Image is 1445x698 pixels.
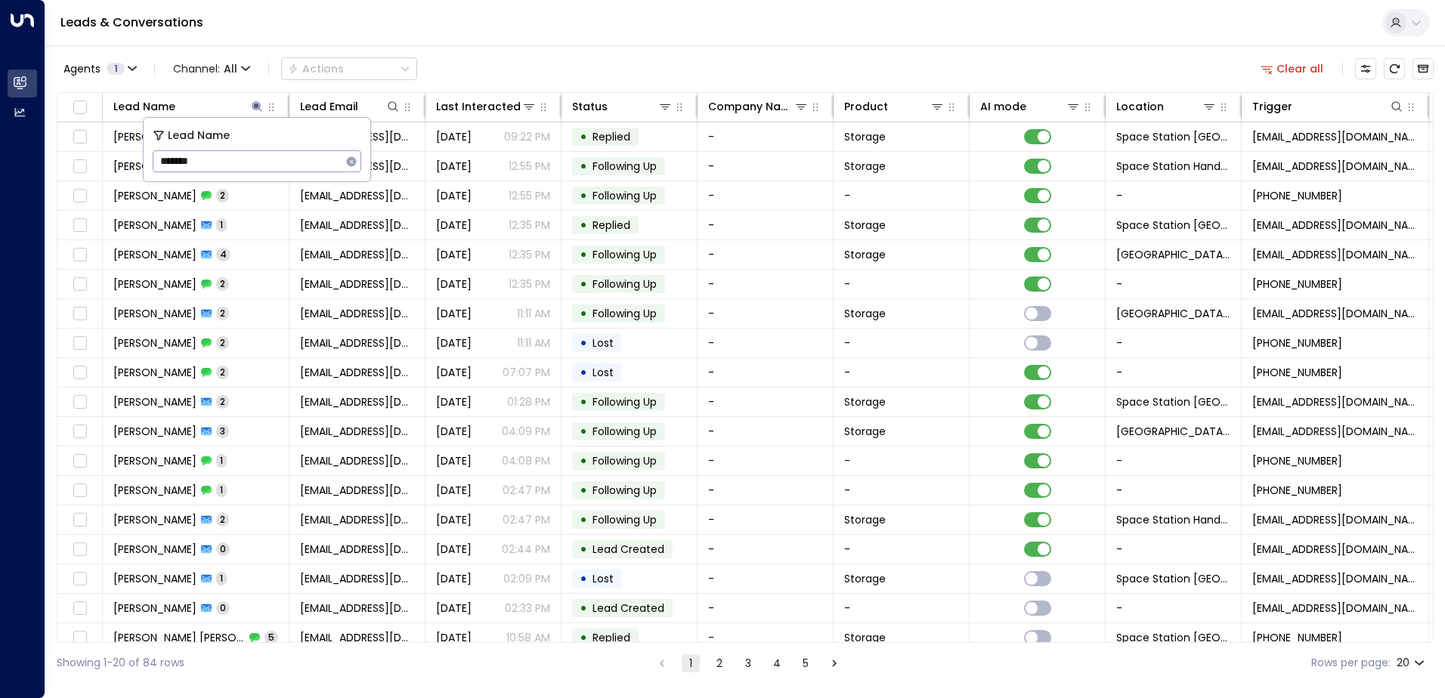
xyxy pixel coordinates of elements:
[113,394,196,409] span: Michael Lowe
[70,334,89,353] span: Toggle select row
[216,395,229,408] span: 2
[708,97,794,116] div: Company Name
[580,477,587,503] div: •
[593,601,664,616] span: Lead Created
[113,276,196,292] span: Michael Bowen
[1252,483,1342,498] span: +447707933465
[593,365,614,380] span: Lost
[1106,329,1242,357] td: -
[1252,424,1418,439] span: leads@space-station.co.uk
[70,246,89,264] span: Toggle select row
[70,128,89,147] span: Toggle select row
[70,481,89,500] span: Toggle select row
[1252,129,1418,144] span: leads@space-station.co.uk
[216,277,229,290] span: 2
[216,336,229,349] span: 2
[652,653,844,672] nav: pagination navigation
[436,483,472,498] span: Sep 15, 2025
[1413,58,1434,79] button: Archived Leads
[797,654,815,672] button: Go to page 5
[216,572,227,585] span: 1
[580,242,587,267] div: •
[1252,306,1418,321] span: leads@space-station.co.uk
[300,394,414,409] span: mickaren46@gmail.com
[1116,97,1164,116] div: Location
[113,247,196,262] span: Michael Bowen
[593,542,664,557] span: Lead Created
[113,453,196,468] span: Michael Tezcan
[593,159,657,174] span: Following Up
[300,601,414,616] span: ginawaite08@outlook.com
[300,365,414,380] span: mickaren46@gmail.com
[844,394,886,409] span: Storage
[436,335,472,351] span: Yesterday
[70,275,89,294] span: Toggle select row
[436,453,472,468] span: Sep 13, 2025
[216,218,227,231] span: 1
[580,536,587,562] div: •
[698,476,834,505] td: -
[70,570,89,588] span: Toggle select row
[70,629,89,647] span: Toggle select row
[980,97,1026,116] div: AI mode
[216,542,230,555] span: 0
[436,247,472,262] span: Yesterday
[300,247,414,262] span: michaelbowen74@gmail.com
[300,218,414,233] span: dellboynick@aol.com
[224,63,237,75] span: All
[593,306,657,321] span: Following Up
[844,306,886,321] span: Storage
[1397,652,1428,674] div: 20
[167,58,256,79] button: Channel:All
[1252,571,1418,586] span: leads@space-station.co.uk
[1252,97,1404,116] div: Trigger
[844,571,886,586] span: Storage
[517,306,550,321] p: 11:11 AM
[593,630,630,645] span: Replied
[698,388,834,416] td: -
[698,152,834,181] td: -
[300,424,414,439] span: miketezcan@gmail.com
[580,595,587,621] div: •
[216,601,230,614] span: 0
[593,394,657,409] span: Following Up
[113,424,196,439] span: Michael Tezcan
[1116,247,1230,262] span: Space Station Shrewsbury
[1106,535,1242,564] td: -
[509,218,550,233] p: 12:35 PM
[60,14,203,31] a: Leads & Conversations
[739,654,757,672] button: Go to page 3
[300,97,401,116] div: Lead Email
[1116,630,1230,645] span: Space Station Doncaster
[1252,630,1342,645] span: +447385214049
[436,97,521,116] div: Last Interacted
[300,571,414,586] span: ginawaite08@outlook.com
[436,129,472,144] span: Yesterday
[698,329,834,357] td: -
[63,63,101,74] span: Agents
[1252,542,1418,557] span: leads@space-station.co.uk
[300,542,414,557] span: michaelbaccas7@gmail.com
[1252,247,1418,262] span: leads@space-station.co.uk
[113,542,196,557] span: Michael Baccas
[1106,358,1242,387] td: -
[70,98,89,117] span: Toggle select all
[57,58,142,79] button: Agents1
[1106,594,1242,622] td: -
[580,183,587,208] div: •
[1106,476,1242,505] td: -
[113,129,196,144] span: Janet Michael
[580,124,587,150] div: •
[502,453,550,468] p: 04:08 PM
[70,216,89,235] span: Toggle select row
[834,270,970,298] td: -
[825,654,843,672] button: Go to next page
[580,153,587,179] div: •
[113,630,245,645] span: Michaela Hoshang
[1255,58,1330,79] button: Clear all
[1384,58,1405,79] span: Refresh
[698,211,834,239] td: -
[436,188,472,203] span: Sep 13, 2025
[436,571,472,586] span: Sep 15, 2025
[216,425,229,437] span: 3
